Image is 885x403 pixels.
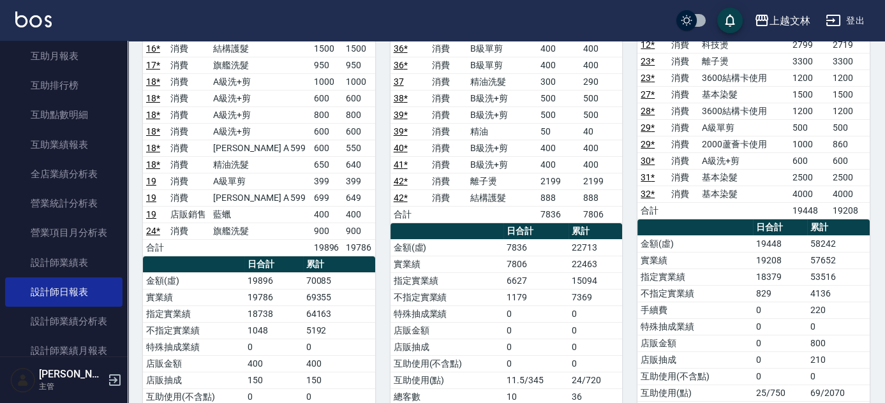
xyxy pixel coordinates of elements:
td: [PERSON_NAME] A 599 [210,140,310,156]
td: 400 [311,206,343,223]
td: 5192 [303,322,375,339]
td: 消費 [668,36,699,53]
td: 消費 [668,169,699,186]
td: 69355 [303,289,375,305]
td: 400 [303,355,375,372]
td: 7369 [569,289,622,305]
td: 2199 [537,173,580,189]
td: 手續費 [637,302,752,318]
td: 7806 [503,256,569,272]
td: 店販銷售 [167,206,210,223]
td: 18379 [753,268,807,285]
a: 營業統計分析表 [5,189,123,218]
td: 2719 [829,36,870,53]
td: 19896 [311,239,343,256]
td: 消費 [668,53,699,70]
td: 基本染髮 [699,169,789,186]
td: A級洗+剪 [210,106,310,123]
td: 400 [580,156,623,173]
td: 特殊抽成業績 [143,339,244,355]
td: 店販抽成 [390,339,503,355]
td: 合計 [143,239,167,256]
td: 860 [829,136,870,152]
td: 7836 [537,206,580,223]
td: 900 [343,223,375,239]
td: 150 [244,372,303,388]
td: 399 [343,173,375,189]
a: 互助點數明細 [5,100,123,129]
td: 消費 [429,123,467,140]
a: 互助業績報表 [5,130,123,159]
td: 6627 [503,272,569,289]
td: 消費 [668,103,699,119]
td: 300 [537,73,580,90]
td: 消費 [167,223,210,239]
td: 500 [829,119,870,136]
td: 0 [569,322,622,339]
th: 累計 [303,256,375,273]
td: 399 [311,173,343,189]
td: 店販金額 [637,335,752,351]
td: 500 [580,106,623,123]
td: A級洗+剪 [210,73,310,90]
td: 互助使用(不含點) [637,368,752,385]
td: 699 [311,189,343,206]
td: 消費 [429,173,467,189]
td: 消費 [668,119,699,136]
a: 19 [146,176,156,186]
td: 消費 [668,136,699,152]
td: 600 [311,123,343,140]
td: 888 [580,189,623,206]
td: 指定實業績 [143,305,244,322]
td: 消費 [668,86,699,103]
td: 3300 [789,53,829,70]
td: 0 [753,351,807,368]
td: 消費 [167,156,210,173]
td: 0 [503,305,569,322]
td: A級單剪 [699,119,789,136]
td: 0 [753,368,807,385]
td: 640 [343,156,375,173]
td: 1500 [311,40,343,57]
td: 18738 [244,305,303,322]
td: 600 [829,152,870,169]
td: 1500 [343,40,375,57]
td: 實業績 [390,256,503,272]
td: 科技燙 [699,36,789,53]
td: 互助使用(不含點) [390,355,503,372]
td: 24/720 [569,372,622,388]
td: 店販金額 [143,355,244,372]
td: 不指定實業績 [390,289,503,305]
td: 1179 [503,289,569,305]
td: 0 [569,339,622,355]
td: 特殊抽成業績 [637,318,752,335]
td: 0 [807,318,870,335]
td: 店販抽成 [143,372,244,388]
td: 600 [311,140,343,156]
td: 400 [537,57,580,73]
td: 不指定實業績 [143,322,244,339]
img: Logo [15,11,52,27]
td: 金額(虛) [637,235,752,252]
td: 19786 [343,239,375,256]
a: 設計師業績表 [5,248,123,277]
th: 累計 [807,219,870,236]
td: 基本染髮 [699,86,789,103]
td: 70085 [303,272,375,289]
td: 19448 [753,235,807,252]
a: 設計師業績月報表 [5,336,123,365]
td: 1048 [244,322,303,339]
td: 指定實業績 [390,272,503,289]
td: 4000 [829,186,870,202]
td: 400 [537,40,580,57]
td: 消費 [429,189,467,206]
td: 消費 [167,140,210,156]
td: 1200 [789,103,829,119]
td: 消費 [167,189,210,206]
td: 消費 [167,90,210,106]
th: 日合計 [753,219,807,236]
td: 消費 [429,106,467,123]
td: 消費 [668,70,699,86]
td: 400 [580,57,623,73]
td: 2199 [580,173,623,189]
